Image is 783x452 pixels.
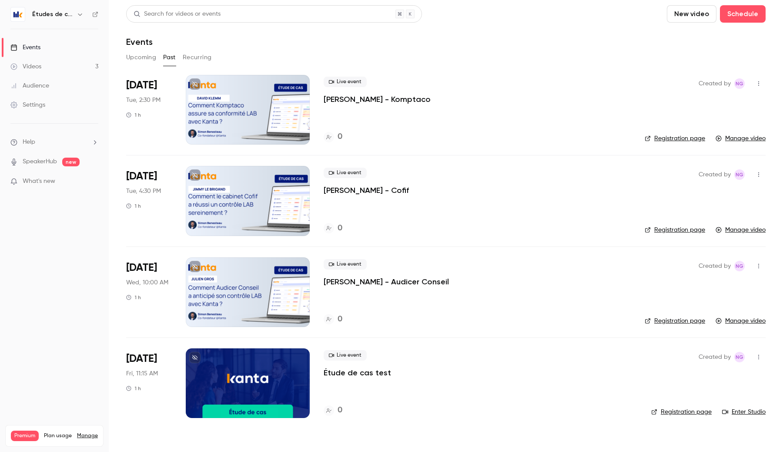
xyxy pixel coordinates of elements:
a: [PERSON_NAME] - Audicer Conseil [324,277,449,287]
button: Past [163,51,176,64]
div: Settings [10,101,45,109]
span: Created by [699,352,731,362]
div: Events [10,43,40,52]
span: [DATE] [126,261,157,275]
div: Apr 12 Fri, 11:15 AM (Europe/Paris) [126,348,172,418]
li: help-dropdown-opener [10,138,98,147]
h1: Events [126,37,153,47]
h4: 0 [338,223,342,234]
span: Nicolas Guitard [734,261,745,271]
span: [DATE] [126,352,157,366]
button: Recurring [183,51,212,64]
a: Manage video [716,134,766,143]
span: NG [736,169,743,180]
a: SpeakerHub [23,157,57,166]
span: Wed, 10:00 AM [126,278,168,287]
span: What's new [23,177,55,186]
a: Étude de cas test [324,368,391,378]
span: Help [23,138,35,147]
span: Tue, 4:30 PM [126,187,161,196]
div: Search for videos or events [134,10,221,19]
div: Jul 30 Tue, 4:30 PM (Europe/Paris) [126,166,172,236]
a: [PERSON_NAME] - Komptaco [324,94,431,105]
span: Created by [699,78,731,89]
div: Audience [10,81,49,90]
iframe: Noticeable Trigger [88,178,98,186]
span: Premium [11,431,39,441]
span: [DATE] [126,169,157,183]
button: Upcoming [126,51,156,64]
h6: Études de cas [32,10,73,19]
h4: 0 [338,131,342,143]
img: Études de cas [11,7,25,21]
span: Nicolas Guitard [734,169,745,180]
a: Registration page [645,134,705,143]
div: 1 h [126,294,141,301]
a: Registration page [645,317,705,325]
a: Manage video [716,226,766,234]
div: 1 h [126,202,141,209]
span: Nicolas Guitard [734,78,745,89]
div: Aug 6 Tue, 2:30 PM (Europe/Paris) [126,75,172,145]
h4: 0 [338,405,342,416]
a: Manage video [716,317,766,325]
a: 0 [324,314,342,325]
div: 1 h [126,111,141,118]
span: Fri, 11:15 AM [126,369,158,378]
button: New video [667,5,716,23]
a: Registration page [651,408,712,416]
a: Registration page [645,226,705,234]
span: Tue, 2:30 PM [126,96,161,105]
span: Nicolas Guitard [734,352,745,362]
span: Live event [324,259,367,270]
a: 0 [324,223,342,234]
span: Plan usage [44,432,72,439]
span: [DATE] [126,78,157,92]
a: Enter Studio [722,408,766,416]
span: Live event [324,350,367,361]
div: 1 h [126,385,141,392]
a: Manage [77,432,98,439]
div: Videos [10,62,41,71]
a: [PERSON_NAME] - Cofif [324,185,409,196]
span: Created by [699,169,731,180]
span: new [62,158,80,166]
span: NG [736,78,743,89]
span: NG [736,261,743,271]
div: Jul 17 Wed, 10:00 AM (Europe/Paris) [126,257,172,327]
span: Live event [324,168,367,178]
span: Live event [324,77,367,87]
span: Created by [699,261,731,271]
span: NG [736,352,743,362]
a: 0 [324,405,342,416]
h4: 0 [338,314,342,325]
a: 0 [324,131,342,143]
button: Schedule [720,5,766,23]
